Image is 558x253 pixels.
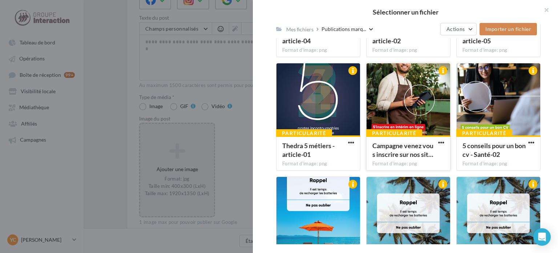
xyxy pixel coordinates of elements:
div: Format d'image: png [372,161,444,167]
div: Format d'image: png [462,47,534,54]
div: Open Intercom Messenger [533,228,551,246]
div: Format d'image: png [282,161,354,167]
div: Format d'image: png [282,47,354,54]
span: Actions [446,26,465,32]
span: Publications marq... [322,25,366,33]
div: Format d'image: png [462,161,534,167]
span: Thedra 5 métiers - article-01 [282,142,335,158]
button: Importer un fichier [480,23,537,35]
span: 5 conseils pour un bon cv - Santé-02 [462,142,526,158]
span: Importer un fichier [485,26,531,32]
div: Particularité [366,129,422,137]
div: Mes fichiers [286,26,314,33]
h2: Sélectionner un fichier [264,9,546,15]
div: Particularité [456,129,512,137]
button: Actions [440,23,477,35]
div: Format d'image: png [372,47,444,54]
div: Particularité [276,129,332,137]
span: Campagne venez vous inscrire sur nos site internet (INTERACTION)-01 [372,142,433,158]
